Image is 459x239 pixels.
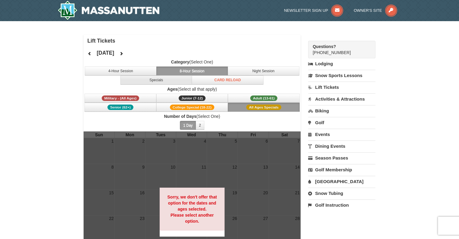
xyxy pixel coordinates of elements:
span: [PHONE_NUMBER] [313,44,365,55]
span: Adult (13-61) [250,95,277,101]
a: Newsletter Sign Up [284,8,343,13]
a: Golf Membership [308,164,375,175]
a: Season Passes [308,152,375,163]
strong: Ages [167,87,177,92]
button: Night Session [228,66,299,76]
a: Golf [308,117,375,128]
button: All Ages Specials [228,103,300,112]
button: Specials [120,76,192,85]
span: Military - (All Ages) [102,95,139,101]
strong: Category [171,60,190,64]
button: Senior (62+) [84,103,156,112]
a: Activities & Attractions [308,93,375,105]
a: [GEOGRAPHIC_DATA] [308,176,375,187]
button: 1 Day [180,121,196,130]
a: Dining Events [308,140,375,152]
span: College Special (18-22) [170,105,214,110]
span: Owner's Site [354,8,382,13]
label: (Select One) [84,59,301,65]
button: 2 [196,121,204,130]
span: Newsletter Sign Up [284,8,328,13]
img: Massanutten Resort Logo [58,1,160,20]
button: 8-Hour Session [156,66,228,76]
strong: Sorry, we don't offer that option for the dates and ages selected. Please select another option. [167,195,217,224]
a: Events [308,129,375,140]
a: Owner's Site [354,8,397,13]
h4: [DATE] [97,50,114,56]
strong: Questions? [313,44,336,49]
button: 4-Hour Session [85,66,157,76]
a: Lift Tickets [308,82,375,93]
a: Massanutten Resort [58,1,160,20]
button: Junior (7-12) [156,94,228,103]
a: Snow Sports Lessons [308,70,375,81]
span: All Ages Specials [246,105,281,110]
h4: Lift Tickets [88,38,301,44]
a: Golf Instruction [308,199,375,211]
a: Snow Tubing [308,188,375,199]
button: Adult (13-61) [228,94,300,103]
a: Lodging [308,58,375,69]
label: (Select all that apply) [84,86,301,92]
button: Card Reload [192,76,263,85]
a: Biking [308,105,375,116]
span: Junior (7-12) [179,95,206,101]
span: Senior (62+) [107,105,133,110]
button: College Special (18-22) [156,103,228,112]
button: Military - (All Ages) [84,94,156,103]
strong: Number of Days [164,114,196,119]
label: (Select One) [84,113,301,119]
